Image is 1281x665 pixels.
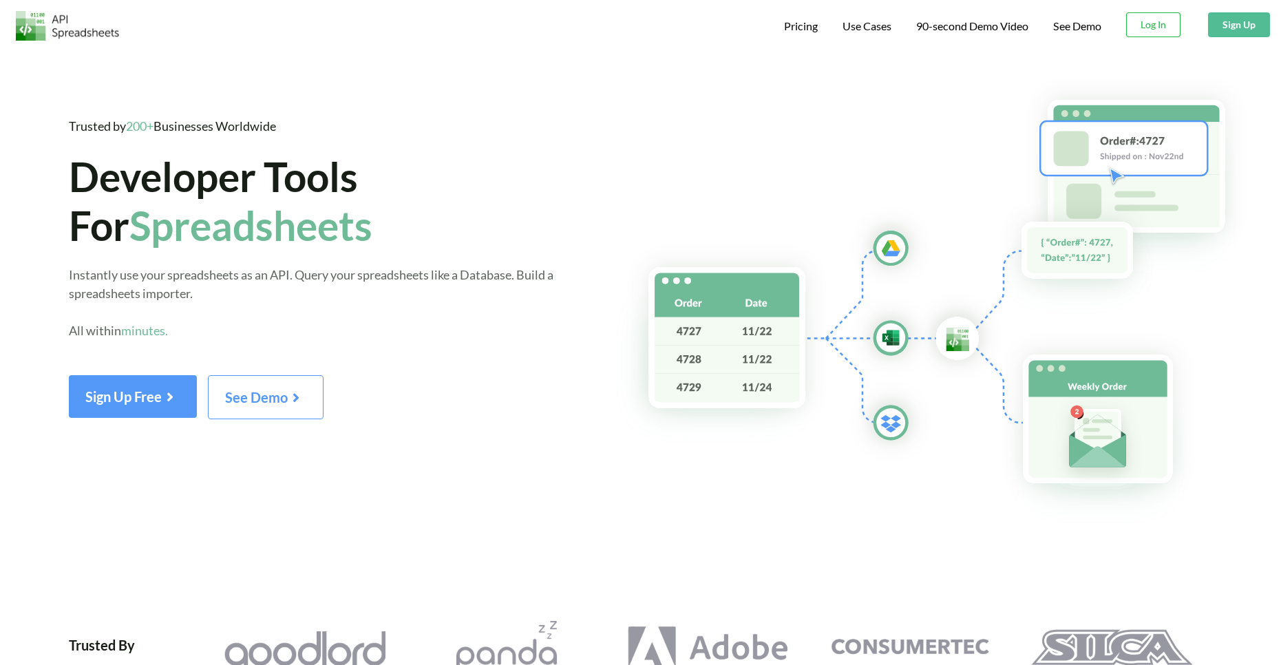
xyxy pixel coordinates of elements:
span: Trusted by Businesses Worldwide [69,118,276,134]
span: minutes. [121,323,168,338]
span: 90-second Demo Video [916,21,1028,32]
a: See Demo [208,394,324,405]
span: Developer Tools For [69,152,372,249]
a: See Demo [1053,19,1101,34]
button: Log In [1126,12,1181,37]
span: Spreadsheets [129,201,372,249]
span: Use Cases [843,19,891,32]
button: See Demo [208,375,324,419]
span: Sign Up Free [85,388,180,405]
span: 200+ [126,118,153,134]
button: Sign Up Free [69,375,197,418]
span: Pricing [784,19,818,32]
span: See Demo [225,389,306,405]
img: Hero Spreadsheet Flow [615,76,1281,525]
span: Instantly use your spreadsheets as an API. Query your spreadsheets like a Database. Build a sprea... [69,267,553,338]
img: Logo.png [16,11,119,41]
button: Sign Up [1208,12,1270,37]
